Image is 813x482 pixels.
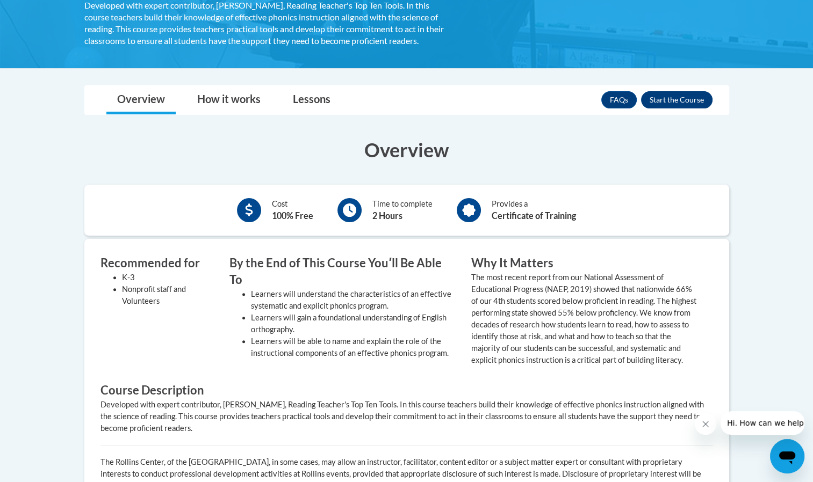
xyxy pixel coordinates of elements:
li: Learners will gain a foundational understanding of English orthography. [251,312,455,335]
h3: Recommended for [100,255,213,272]
h3: Overview [84,136,729,163]
li: Learners will understand the characteristics of an effective systematic and explicit phonics prog... [251,288,455,312]
b: 100% Free [272,210,313,221]
b: 2 Hours [372,210,402,221]
button: Enroll [641,91,713,108]
a: Lessons [282,86,341,114]
iframe: Message from company [721,411,804,435]
a: FAQs [601,91,637,108]
div: Developed with expert contributor, [PERSON_NAME], Reading Teacher's Top Ten Tools. In this course... [100,399,713,434]
div: Cost [272,198,313,222]
h3: Why It Matters [471,255,697,272]
li: Learners will be able to name and explain the role of the instructional components of an effectiv... [251,335,455,359]
li: Nonprofit staff and Volunteers [122,283,213,307]
div: Provides a [492,198,576,222]
a: How it works [186,86,271,114]
li: K-3 [122,272,213,283]
a: Overview [106,86,176,114]
span: Hi. How can we help? [6,8,87,16]
iframe: Close message [695,413,716,435]
value: The most recent report from our National Assessment of Educational Progress (NAEP, 2019) showed t... [471,273,696,364]
b: Certificate of Training [492,210,576,221]
div: Time to complete [372,198,433,222]
h3: Course Description [100,382,713,399]
iframe: Button to launch messaging window [770,439,804,473]
h3: By the End of This Course Youʹll Be Able To [229,255,455,288]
